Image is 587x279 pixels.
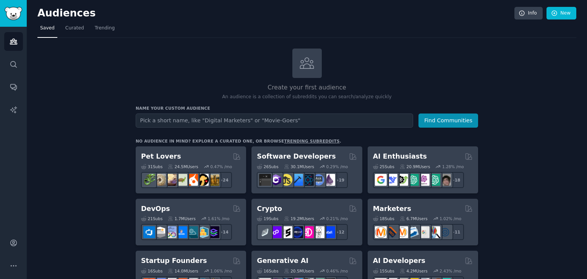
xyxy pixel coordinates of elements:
[323,174,335,186] img: elixir
[5,7,22,20] img: GummySearch logo
[197,174,209,186] img: PetAdvice
[143,174,155,186] img: herpetology
[448,172,464,188] div: + 18
[37,7,514,19] h2: Audiences
[418,174,430,186] img: OpenAIDev
[281,226,292,238] img: ethstaker
[428,226,440,238] img: MarketingResearch
[257,256,308,266] h2: Generative AI
[141,256,207,266] h2: Startup Founders
[136,138,341,144] div: No audience in mind? Explore a curated one, or browse .
[168,216,196,221] div: 1.7M Users
[439,226,451,238] img: OnlineMarketing
[407,226,419,238] img: Emailmarketing
[386,174,397,186] img: DeepSeek
[284,164,314,169] div: 30.1M Users
[186,174,198,186] img: cockatiel
[175,174,187,186] img: turtle
[396,226,408,238] img: AskMarketing
[165,174,177,186] img: leopardgeckos
[313,174,324,186] img: AskComputerScience
[154,174,166,186] img: ballpython
[400,216,428,221] div: 6.7M Users
[323,226,335,238] img: defi_
[136,83,478,92] h2: Create your first audience
[210,268,232,274] div: 1.06 % /mo
[197,226,209,238] img: aws_cdk
[165,226,177,238] img: Docker_DevOps
[302,174,314,186] img: reactnative
[136,105,478,111] h3: Name your custom audience
[407,174,419,186] img: chatgpt_promptDesign
[259,226,271,238] img: ethfinance
[143,226,155,238] img: azuredevops
[141,204,170,214] h2: DevOps
[291,226,303,238] img: web3
[141,164,162,169] div: 31 Sub s
[418,114,478,128] button: Find Communities
[141,268,162,274] div: 16 Sub s
[40,25,55,32] span: Saved
[326,164,348,169] div: 0.29 % /mo
[210,164,232,169] div: 0.47 % /mo
[154,226,166,238] img: AWS_Certified_Experts
[175,226,187,238] img: DevOpsLinks
[208,226,219,238] img: PlatformEngineers
[186,226,198,238] img: platformengineering
[313,226,324,238] img: CryptoNews
[257,216,278,221] div: 19 Sub s
[259,174,271,186] img: software
[141,216,162,221] div: 21 Sub s
[95,25,115,32] span: Trending
[514,7,543,20] a: Info
[448,224,464,240] div: + 11
[281,174,292,186] img: learnjavascript
[375,174,387,186] img: GoogleGeminiAI
[400,164,430,169] div: 20.9M Users
[63,22,87,38] a: Curated
[428,174,440,186] img: chatgpt_prompts_
[418,226,430,238] img: googleads
[37,22,57,38] a: Saved
[326,216,348,221] div: 0.21 % /mo
[257,164,278,169] div: 26 Sub s
[208,216,230,221] div: 1.61 % /mo
[373,204,411,214] h2: Marketers
[257,268,278,274] div: 16 Sub s
[257,204,282,214] h2: Crypto
[208,174,219,186] img: dogbreed
[373,216,394,221] div: 18 Sub s
[439,268,461,274] div: 2.43 % /mo
[270,226,282,238] img: 0xPolygon
[375,226,387,238] img: content_marketing
[136,114,413,128] input: Pick a short name, like "Digital Marketers" or "Movie-Goers"
[284,216,314,221] div: 19.2M Users
[442,164,464,169] div: 1.28 % /mo
[326,268,348,274] div: 0.46 % /mo
[332,172,348,188] div: + 19
[396,174,408,186] img: AItoolsCatalog
[284,139,339,143] a: trending subreddits
[168,268,198,274] div: 14.0M Users
[168,164,198,169] div: 24.5M Users
[216,224,232,240] div: + 14
[373,268,394,274] div: 15 Sub s
[291,174,303,186] img: iOSProgramming
[400,268,428,274] div: 4.2M Users
[302,226,314,238] img: defiblockchain
[92,22,117,38] a: Trending
[332,224,348,240] div: + 12
[216,172,232,188] div: + 24
[439,174,451,186] img: ArtificalIntelligence
[373,256,425,266] h2: AI Developers
[257,152,336,161] h2: Software Developers
[141,152,181,161] h2: Pet Lovers
[65,25,84,32] span: Curated
[136,94,478,101] p: An audience is a collection of subreddits you can search/analyze quickly
[386,226,397,238] img: bigseo
[439,216,461,221] div: 1.02 % /mo
[373,152,427,161] h2: AI Enthusiasts
[270,174,282,186] img: csharp
[373,164,394,169] div: 25 Sub s
[546,7,576,20] a: New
